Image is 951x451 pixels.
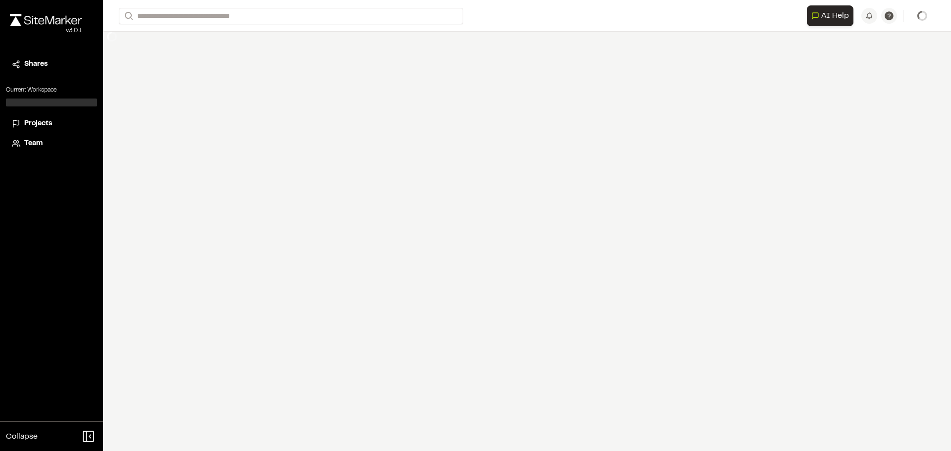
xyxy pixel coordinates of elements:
[807,5,857,26] div: Open AI Assistant
[10,14,82,26] img: rebrand.png
[6,431,38,443] span: Collapse
[12,118,91,129] a: Projects
[24,138,43,149] span: Team
[12,59,91,70] a: Shares
[119,8,137,24] button: Search
[6,86,97,95] p: Current Workspace
[821,10,849,22] span: AI Help
[12,138,91,149] a: Team
[807,5,853,26] button: Open AI Assistant
[10,26,82,35] div: Oh geez...please don't...
[24,59,48,70] span: Shares
[24,118,52,129] span: Projects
